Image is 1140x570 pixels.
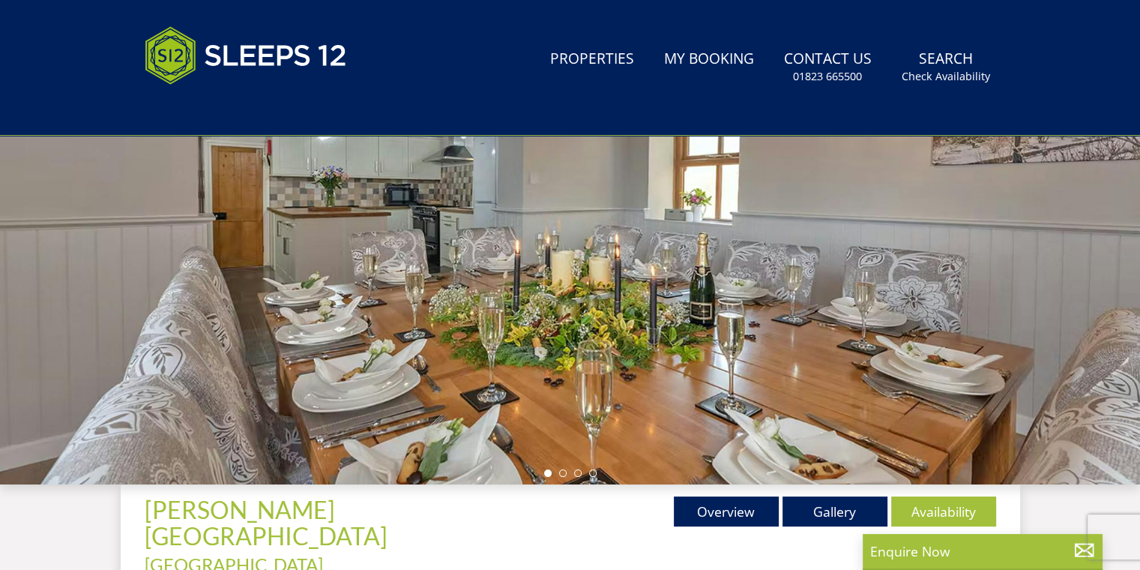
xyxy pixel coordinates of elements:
a: Gallery [782,496,887,526]
small: 01823 665500 [793,69,862,84]
a: Properties [544,43,640,76]
small: Check Availability [902,69,990,84]
a: Availability [891,496,996,526]
img: Sleeps 12 [145,18,347,93]
iframe: Customer reviews powered by Trustpilot [137,102,295,115]
a: SearchCheck Availability [896,43,996,91]
a: Overview [674,496,779,526]
span: [PERSON_NAME][GEOGRAPHIC_DATA] [145,495,387,550]
a: Contact Us01823 665500 [778,43,878,91]
p: Enquire Now [870,541,1095,561]
a: [PERSON_NAME][GEOGRAPHIC_DATA] [145,495,392,550]
a: My Booking [658,43,760,76]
